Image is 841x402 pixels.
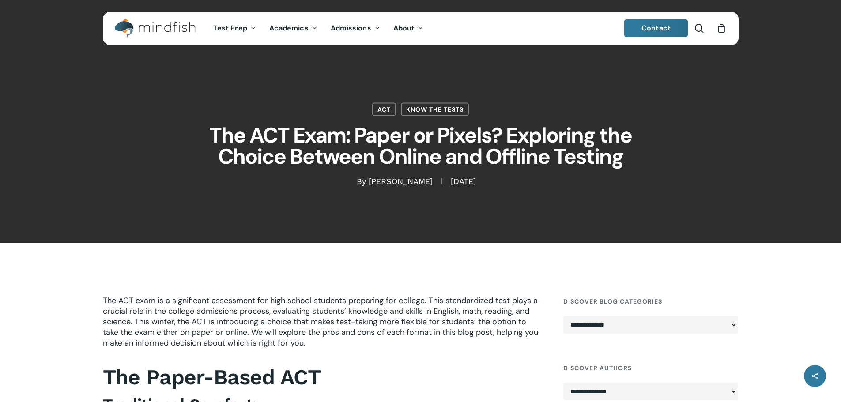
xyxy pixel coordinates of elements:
[103,295,538,348] span: The ACT exam is a significant assessment for high school students preparing for college. This sta...
[207,12,430,45] nav: Main Menu
[213,23,247,33] span: Test Prep
[441,178,485,184] span: [DATE]
[624,19,688,37] a: Contact
[331,23,371,33] span: Admissions
[369,177,433,186] a: [PERSON_NAME]
[387,25,430,32] a: About
[401,103,469,116] a: Know the Tests
[563,293,738,309] h4: Discover Blog Categories
[357,178,366,184] span: By
[207,25,263,32] a: Test Prep
[372,103,396,116] a: ACT
[324,25,387,32] a: Admissions
[103,12,739,45] header: Main Menu
[103,364,321,390] b: The Paper-Based ACT
[393,23,415,33] span: About
[263,25,324,32] a: Academics
[200,116,641,176] h1: The ACT Exam: Paper or Pixels? Exploring the Choice Between Online and Offline Testing
[641,23,671,33] span: Contact
[269,23,309,33] span: Academics
[563,360,738,376] h4: Discover Authors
